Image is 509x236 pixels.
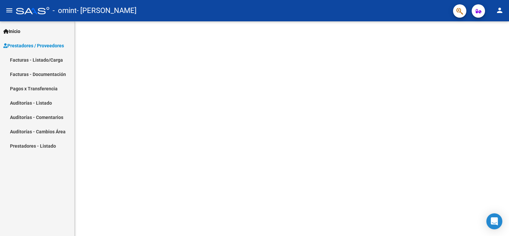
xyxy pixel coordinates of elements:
span: - [PERSON_NAME] [77,3,137,18]
div: Open Intercom Messenger [486,213,502,229]
span: Inicio [3,28,20,35]
span: Prestadores / Proveedores [3,42,64,49]
mat-icon: person [496,6,504,14]
mat-icon: menu [5,6,13,14]
span: - omint [53,3,77,18]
